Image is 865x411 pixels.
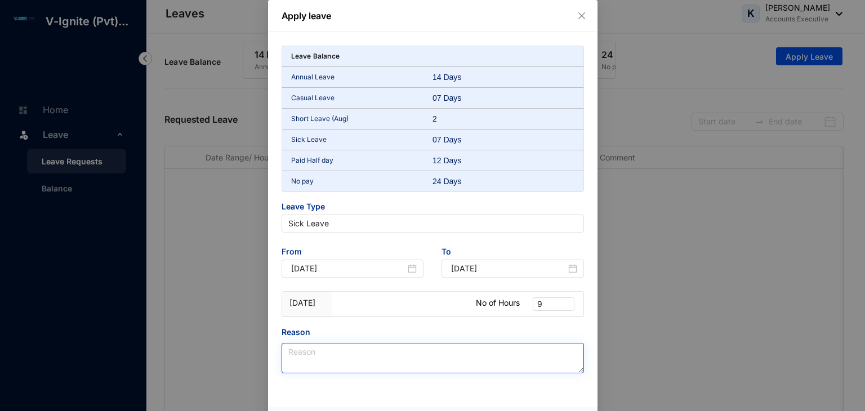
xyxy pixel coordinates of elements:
[282,326,318,338] label: Reason
[576,10,588,22] button: Close
[291,113,433,124] p: Short Leave (Aug)
[282,343,584,373] textarea: Reason
[291,155,433,166] p: Paid Half day
[291,134,433,145] p: Sick Leave
[442,246,584,260] span: To
[432,134,480,145] div: 07 Days
[291,72,433,83] p: Annual Leave
[282,9,584,23] p: Apply leave
[432,92,480,104] div: 07 Days
[537,298,570,310] span: 9
[577,11,586,20] span: close
[288,215,577,232] span: Sick Leave
[291,262,406,275] input: Start Date
[291,176,433,187] p: No pay
[432,176,480,187] div: 24 Days
[432,113,480,124] div: 2
[432,155,480,166] div: 12 Days
[291,51,340,62] p: Leave Balance
[282,201,584,215] span: Leave Type
[282,246,424,260] span: From
[476,297,520,309] p: No of Hours
[289,297,325,309] p: [DATE]
[451,262,566,275] input: End Date
[291,92,433,104] p: Casual Leave
[432,72,480,83] div: 14 Days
